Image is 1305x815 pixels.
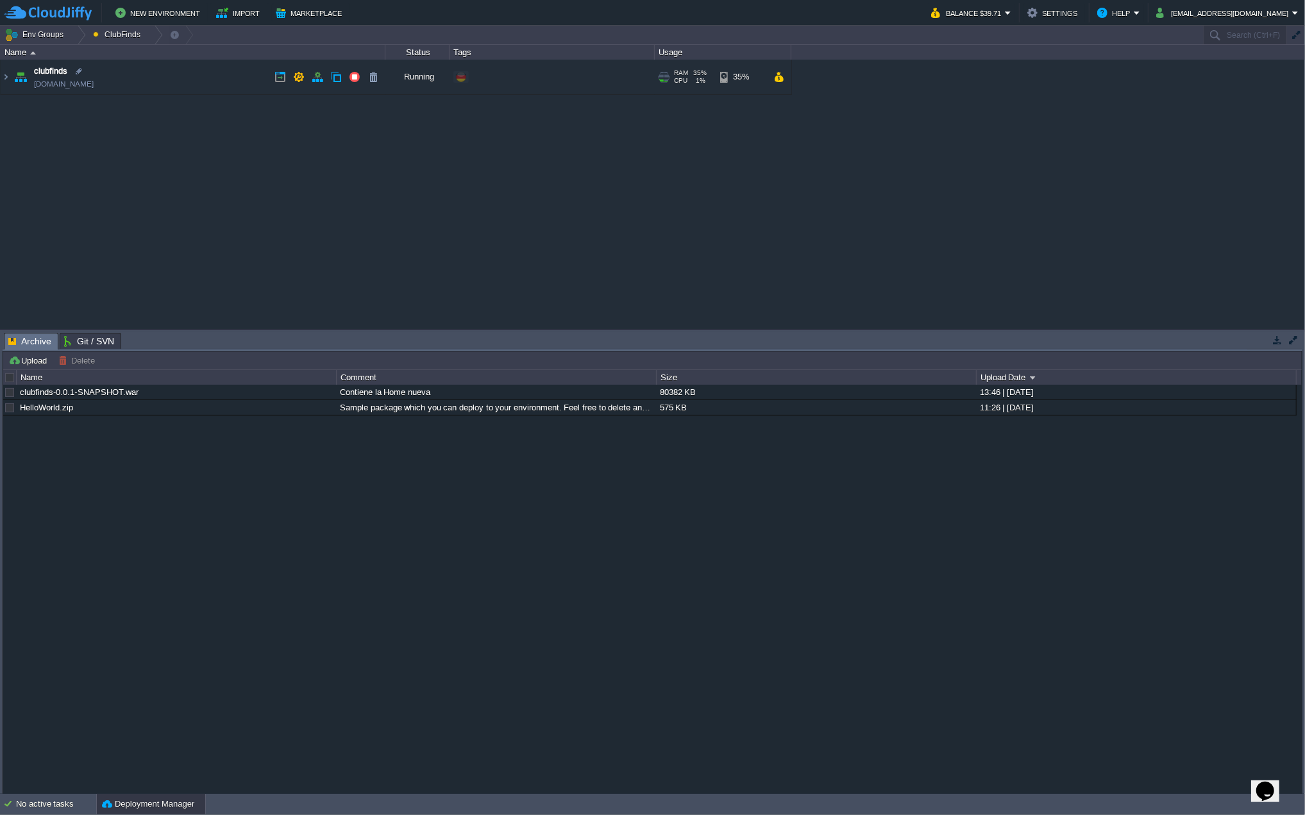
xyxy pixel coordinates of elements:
[655,45,791,60] div: Usage
[977,370,1296,385] div: Upload Date
[674,77,687,85] span: CPU
[12,60,29,94] img: AMDAwAAAACH5BAEAAAAALAAAAAABAAEAAAICRAEAOw==
[977,400,1295,415] div: 11:26 | [DATE]
[102,798,194,811] button: Deployment Manager
[931,5,1005,21] button: Balance $39.71
[337,385,655,399] div: Contiene la Home nueva
[693,77,705,85] span: 1%
[337,400,655,415] div: Sample package which you can deploy to your environment. Feel free to delete and upload a package...
[4,26,68,44] button: Env Groups
[693,69,707,77] span: 35%
[58,355,99,366] button: Delete
[34,65,67,78] a: clubfinds
[386,45,449,60] div: Status
[1097,5,1134,21] button: Help
[20,403,73,412] a: HelloWorld.zip
[385,60,450,94] div: Running
[20,387,139,397] a: clubfinds-0.0.1-SNAPSHOT.war
[64,333,114,349] span: Git / SVN
[720,60,762,94] div: 35%
[276,5,346,21] button: Marketplace
[16,794,96,814] div: No active tasks
[1,60,11,94] img: AMDAwAAAACH5BAEAAAAALAAAAAABAAEAAAICRAEAOw==
[1251,764,1292,802] iframe: chat widget
[1027,5,1081,21] button: Settings
[450,45,654,60] div: Tags
[337,370,656,385] div: Comment
[17,370,336,385] div: Name
[30,51,36,55] img: AMDAwAAAACH5BAEAAAAALAAAAAABAAEAAAICRAEAOw==
[1,45,385,60] div: Name
[674,69,688,77] span: RAM
[4,5,92,21] img: CloudJiffy
[977,385,1295,399] div: 13:46 | [DATE]
[93,26,145,44] button: ClubFinds
[8,333,51,349] span: Archive
[115,5,204,21] button: New Environment
[8,355,51,366] button: Upload
[657,400,975,415] div: 575 KB
[1156,5,1292,21] button: [EMAIL_ADDRESS][DOMAIN_NAME]
[216,5,264,21] button: Import
[657,385,975,399] div: 80382 KB
[34,78,94,90] a: [DOMAIN_NAME]
[657,370,976,385] div: Size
